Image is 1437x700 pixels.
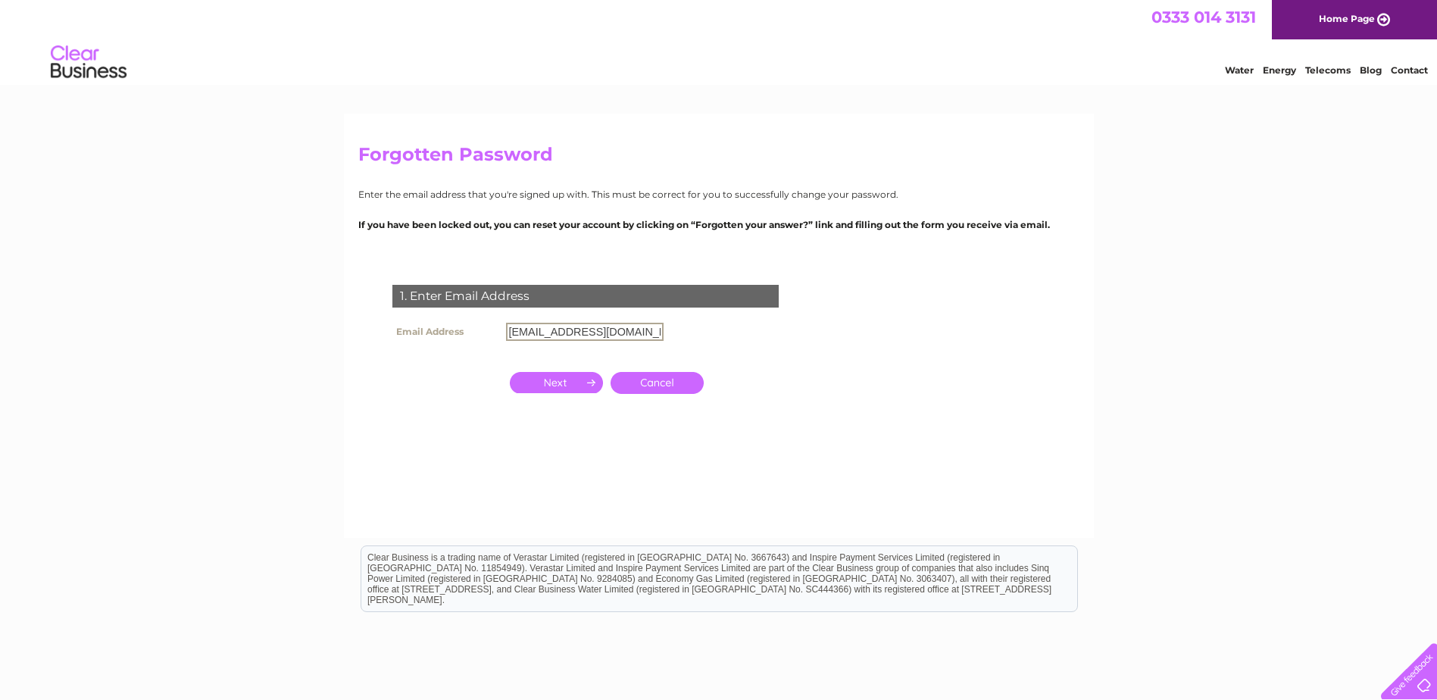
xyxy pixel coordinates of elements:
div: 1. Enter Email Address [392,285,779,308]
a: 0333 014 3131 [1151,8,1256,27]
a: Telecoms [1305,64,1351,76]
a: Cancel [611,372,704,394]
a: Water [1225,64,1254,76]
a: Energy [1263,64,1296,76]
div: Clear Business is a trading name of Verastar Limited (registered in [GEOGRAPHIC_DATA] No. 3667643... [361,8,1077,73]
h2: Forgotten Password [358,144,1079,173]
a: Contact [1391,64,1428,76]
a: Blog [1360,64,1382,76]
th: Email Address [389,319,502,345]
img: logo.png [50,39,127,86]
p: Enter the email address that you're signed up with. This must be correct for you to successfully ... [358,187,1079,202]
p: If you have been locked out, you can reset your account by clicking on “Forgotten your answer?” l... [358,217,1079,232]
